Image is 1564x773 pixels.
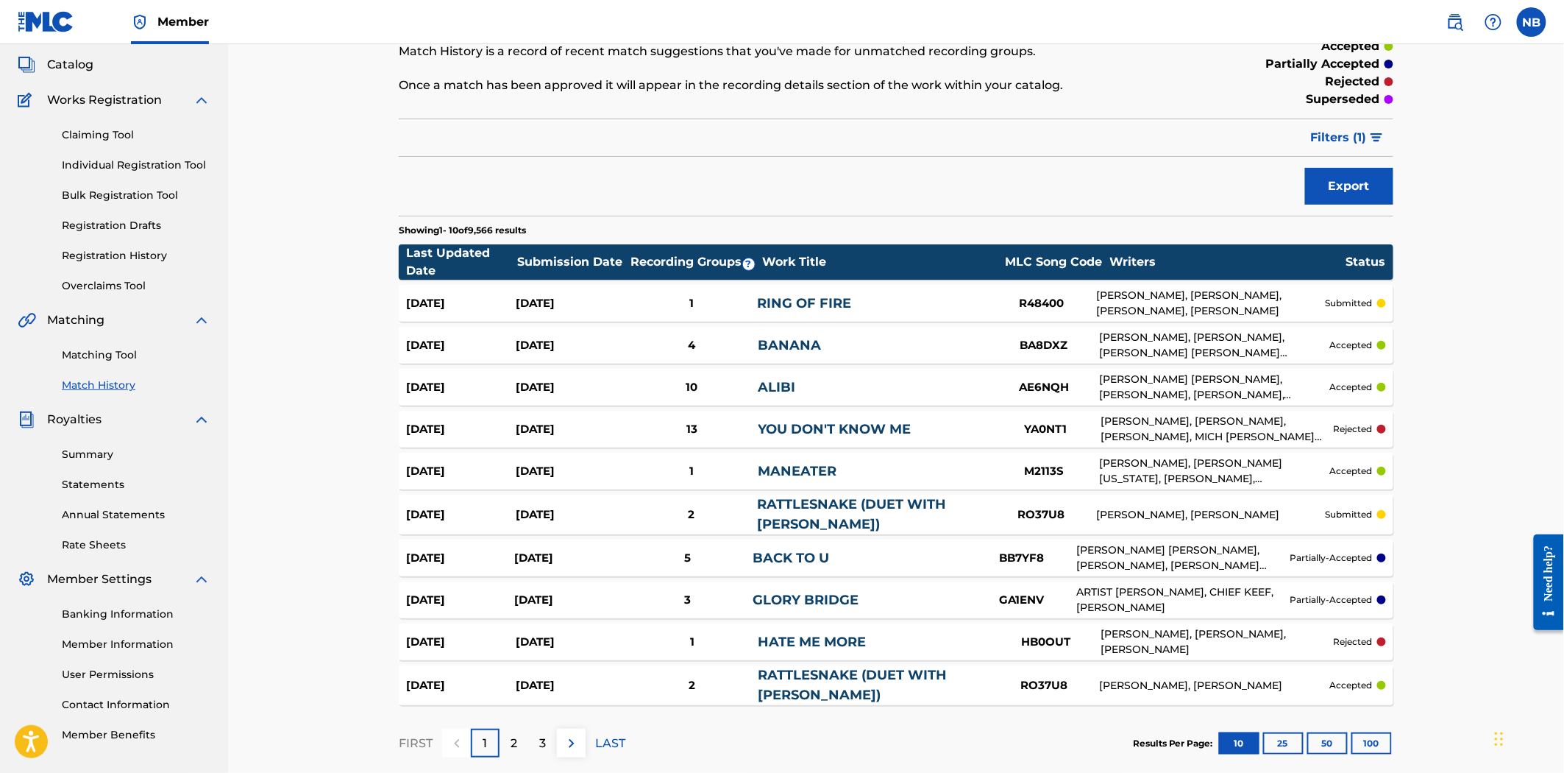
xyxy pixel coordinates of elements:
[1330,381,1373,394] p: accepted
[1099,456,1330,487] div: [PERSON_NAME], [PERSON_NAME][US_STATE], [PERSON_NAME], [PERSON_NAME]
[1290,551,1373,565] p: partially-accepted
[758,667,947,703] a: RATTLESNAKE (DUET WITH [PERSON_NAME])
[406,421,516,438] div: [DATE]
[758,463,836,479] a: MANEATER
[406,244,516,280] div: Last Updated Date
[1440,7,1470,37] a: Public Search
[998,253,1109,271] div: MLC Song Code
[989,337,1099,354] div: BA8DXZ
[406,634,516,651] div: [DATE]
[966,550,1076,567] div: BB7YF8
[757,295,851,311] a: RING OF FIRE
[406,550,514,567] div: [DATE]
[753,550,829,566] a: BACK TO U
[62,477,210,493] a: Statements
[62,537,210,553] a: Rate Sheets
[516,677,625,694] div: [DATE]
[1305,168,1393,205] button: Export
[622,592,753,609] div: 3
[1263,733,1304,755] button: 25
[626,421,758,438] div: 13
[62,278,210,294] a: Overclaims Tool
[47,56,93,74] span: Catalog
[1099,330,1330,361] div: [PERSON_NAME], [PERSON_NAME], [PERSON_NAME] [PERSON_NAME] [PERSON_NAME], [PERSON_NAME] [PERSON_NA...
[758,337,821,353] a: BANANA
[62,667,210,682] a: User Permissions
[989,463,1099,480] div: M2113S
[757,496,946,532] a: RATTLESNAKE (DUET WITH [PERSON_NAME])
[516,634,627,651] div: [DATE]
[1330,465,1373,478] p: accepted
[47,571,152,588] span: Member Settings
[1485,13,1502,31] img: help
[1330,679,1373,692] p: accepted
[18,11,74,32] img: MLC Logo
[62,727,210,743] a: Member Benefits
[966,592,1076,609] div: GA1ENV
[406,295,516,312] div: [DATE]
[406,506,516,523] div: [DATE]
[47,91,162,109] span: Works Registration
[399,735,433,752] p: FIRST
[626,379,758,396] div: 10
[62,607,210,622] a: Banking Information
[1110,253,1346,271] div: Writers
[483,735,488,752] p: 1
[406,592,514,609] div: [DATE]
[516,295,625,312] div: [DATE]
[62,447,210,462] a: Summary
[62,378,210,393] a: Match History
[1133,737,1217,750] p: Results Per Page:
[399,77,1165,94] p: Once a match has been approved it will appear in the recording details section of the work within...
[991,421,1101,438] div: YA0NT1
[1326,297,1373,310] p: submitted
[989,379,1099,396] div: AE6NQH
[626,337,758,354] div: 4
[62,637,210,652] a: Member Information
[1479,7,1508,37] div: Help
[18,411,35,428] img: Royalties
[1101,626,1334,657] div: [PERSON_NAME], [PERSON_NAME], [PERSON_NAME]
[1517,7,1546,37] div: User Menu
[157,13,209,30] span: Member
[18,56,93,74] a: CatalogCatalog
[1099,678,1330,693] div: [PERSON_NAME], [PERSON_NAME]
[1523,523,1564,642] iframe: Resource Center
[18,571,35,588] img: Member Settings
[193,91,210,109] img: expand
[1330,339,1373,352] p: accepted
[1334,635,1373,649] p: rejected
[753,592,859,608] a: GLORY BRIDGE
[1101,414,1334,445] div: [PERSON_NAME], [PERSON_NAME], [PERSON_NAME], MICH [PERSON_NAME] [PERSON_NAME], [PERSON_NAME]
[47,311,104,329] span: Matching
[625,295,757,312] div: 1
[1290,593,1373,607] p: partially-accepted
[629,253,761,271] div: Recording Groups
[1307,733,1348,755] button: 50
[193,411,210,428] img: expand
[406,463,516,480] div: [DATE]
[539,735,546,752] p: 3
[511,735,517,752] p: 2
[1371,133,1383,142] img: filter
[1334,423,1373,436] p: rejected
[516,506,625,523] div: [DATE]
[193,571,210,588] img: expand
[626,463,758,480] div: 1
[762,253,998,271] div: Work Title
[989,677,1099,694] div: RO37U8
[516,337,625,354] div: [DATE]
[1495,717,1504,761] div: Drag
[1076,585,1290,615] div: ARTIST [PERSON_NAME], CHIEF KEEF, [PERSON_NAME]
[18,56,35,74] img: Catalog
[514,550,622,567] div: [DATE]
[406,379,516,396] div: [DATE]
[406,677,516,694] div: [DATE]
[62,248,210,264] a: Registration History
[1076,543,1290,573] div: [PERSON_NAME] [PERSON_NAME], [PERSON_NAME], [PERSON_NAME] [PERSON_NAME], [PERSON_NAME] [PERSON_NAME]
[18,91,37,109] img: Works Registration
[62,218,210,233] a: Registration Drafts
[62,507,210,523] a: Annual Statements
